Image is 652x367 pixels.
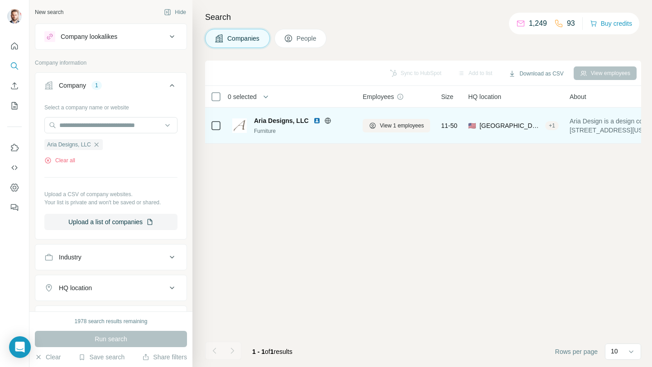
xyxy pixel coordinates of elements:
[35,246,187,268] button: Industry
[254,116,309,125] span: Aria Designs, LLC
[35,353,61,362] button: Clear
[265,348,270,355] span: of
[252,348,292,355] span: results
[61,32,117,41] div: Company lookalikes
[228,92,257,101] span: 0 selected
[363,119,430,132] button: View 1 employees
[468,92,501,101] span: HQ location
[35,308,187,329] button: Annual revenue ($)
[232,118,247,133] img: Logo of Aria Designs, LLC
[59,283,92,292] div: HQ location
[7,58,22,74] button: Search
[158,5,192,19] button: Hide
[567,18,575,29] p: 93
[59,81,86,90] div: Company
[44,100,177,112] div: Select a company name or website
[611,347,618,356] p: 10
[380,122,424,130] span: View 1 employees
[270,348,274,355] span: 1
[297,34,317,43] span: People
[9,336,31,358] div: Open Intercom Messenger
[7,98,22,114] button: My lists
[35,75,187,100] button: Company1
[205,11,641,24] h4: Search
[59,253,81,262] div: Industry
[479,121,542,130] span: [GEOGRAPHIC_DATA], [GEOGRAPHIC_DATA]
[44,214,177,230] button: Upload a list of companies
[7,160,22,176] button: Use Surfe API
[47,141,91,149] span: Aria Designs, LLC
[570,92,586,101] span: About
[254,127,352,135] div: Furniture
[7,199,22,216] button: Feedback
[35,26,187,47] button: Company lookalikes
[7,140,22,156] button: Use Surfe on LinkedIn
[44,156,75,165] button: Clear all
[590,17,632,30] button: Buy credits
[502,67,570,80] button: Download as CSV
[545,122,559,130] div: + 1
[35,8,63,16] div: New search
[529,18,547,29] p: 1,249
[7,78,22,94] button: Enrich CSV
[7,9,22,24] img: Avatar
[555,347,598,356] span: Rows per page
[441,92,453,101] span: Size
[363,92,394,101] span: Employees
[44,198,177,207] p: Your list is private and won't be saved or shared.
[227,34,260,43] span: Companies
[252,348,265,355] span: 1 - 1
[35,277,187,299] button: HQ location
[35,59,187,67] p: Company information
[441,121,457,130] span: 11-50
[7,179,22,196] button: Dashboard
[142,353,187,362] button: Share filters
[44,190,177,198] p: Upload a CSV of company websites.
[75,317,148,325] div: 1978 search results remaining
[78,353,125,362] button: Save search
[313,117,321,124] img: LinkedIn logo
[7,38,22,54] button: Quick start
[91,81,102,89] div: 1
[468,121,476,130] span: 🇺🇸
